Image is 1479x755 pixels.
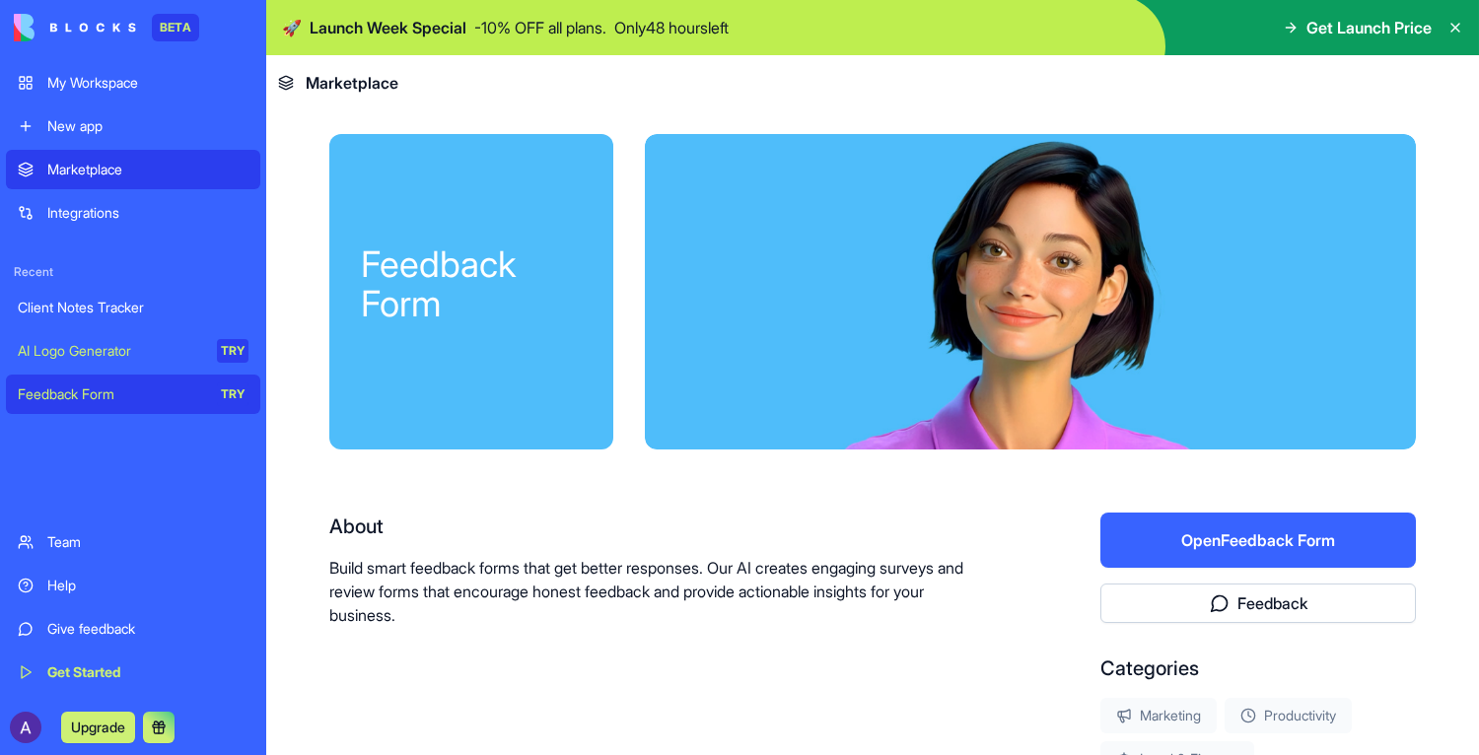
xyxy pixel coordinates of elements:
a: New app [6,106,260,146]
div: About [329,513,974,540]
img: ACg8ocLRE8vLIPJgC_uJhQ2RFPET12rZut7TX0OsRUcbg2H7OKZxPQ=s96-c [10,712,41,743]
div: Feedback Form [361,244,582,323]
div: New app [47,116,248,136]
a: Upgrade [61,717,135,736]
div: Categories [1100,654,1416,682]
button: Upgrade [61,712,135,743]
a: Feedback FormTRY [6,375,260,414]
a: Team [6,522,260,562]
button: OpenFeedback Form [1100,513,1416,568]
a: My Workspace [6,63,260,103]
div: Get Started [47,662,248,682]
a: AI Logo GeneratorTRY [6,331,260,371]
p: - 10 % OFF all plans. [474,16,606,39]
a: Client Notes Tracker [6,288,260,327]
div: Integrations [47,203,248,223]
div: Client Notes Tracker [18,298,248,317]
div: Team [47,532,248,552]
div: TRY [217,382,248,406]
span: Launch Week Special [310,16,466,39]
span: Marketplace [306,71,398,95]
a: Help [6,566,260,605]
span: Recent [6,264,260,280]
button: Feedback [1100,583,1416,623]
img: logo [14,14,136,41]
span: Get Launch Price [1306,16,1432,39]
div: My Workspace [47,73,248,93]
p: Only 48 hours left [614,16,729,39]
div: Give feedback [47,619,248,639]
a: Marketplace [6,150,260,189]
div: AI Logo Generator [18,341,203,361]
div: BETA [152,14,199,41]
div: Feedback Form [18,384,203,404]
div: TRY [217,339,248,363]
a: Get Started [6,652,260,692]
a: Integrations [6,193,260,233]
p: Build smart feedback forms that get better responses. Our AI creates engaging surveys and review ... [329,556,974,627]
a: BETA [14,14,199,41]
a: Give feedback [6,609,260,649]
a: OpenFeedback Form [1100,530,1416,550]
div: Marketing [1100,698,1217,733]
span: 🚀 [282,16,302,39]
div: Marketplace [47,160,248,179]
div: Help [47,576,248,595]
div: Productivity [1225,698,1352,733]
